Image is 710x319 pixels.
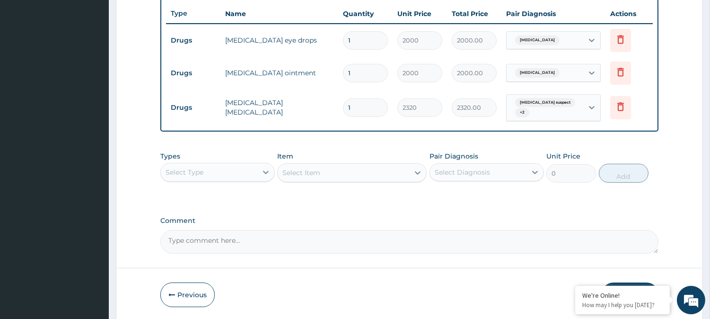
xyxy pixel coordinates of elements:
[18,47,38,71] img: d_794563401_company_1708531726252_794563401
[447,4,501,23] th: Total Price
[220,31,338,50] td: [MEDICAL_DATA] eye drops
[277,151,293,161] label: Item
[430,151,478,161] label: Pair Diagnosis
[582,301,663,309] p: How may I help you today?
[515,108,529,117] span: + 2
[220,4,338,23] th: Name
[582,291,663,300] div: We're Online!
[515,35,560,45] span: [MEDICAL_DATA]
[599,164,649,183] button: Add
[155,5,178,27] div: Minimize live chat window
[160,217,658,225] label: Comment
[166,64,220,82] td: Drugs
[338,4,393,23] th: Quantity
[501,4,605,23] th: Pair Diagnosis
[602,283,658,307] button: Submit
[166,168,203,177] div: Select Type
[160,152,180,160] label: Types
[5,216,180,249] textarea: Type your message and hit 'Enter'
[515,68,560,78] span: [MEDICAL_DATA]
[546,151,580,161] label: Unit Price
[166,5,220,22] th: Type
[435,168,490,177] div: Select Diagnosis
[220,63,338,82] td: [MEDICAL_DATA] ointment
[49,53,159,65] div: Chat with us now
[166,32,220,49] td: Drugs
[160,283,215,307] button: Previous
[393,4,447,23] th: Unit Price
[166,99,220,116] td: Drugs
[605,4,653,23] th: Actions
[55,98,131,194] span: We're online!
[515,98,575,107] span: [MEDICAL_DATA] suspect
[220,93,338,122] td: [MEDICAL_DATA] [MEDICAL_DATA]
